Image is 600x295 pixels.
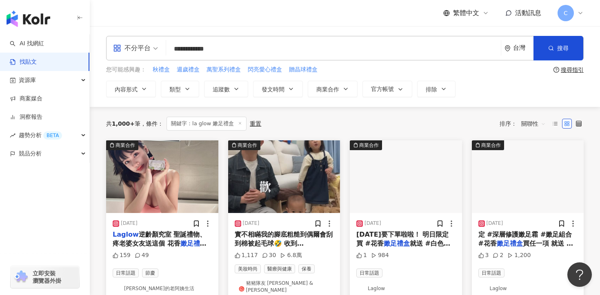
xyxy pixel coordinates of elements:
span: 萬聖系列禮盒 [207,66,241,74]
div: 商業合作 [481,141,501,149]
div: 重置 [250,120,261,127]
button: 官方帳號 [362,81,412,97]
span: 保養 [298,264,315,273]
span: appstore [113,44,121,52]
img: chrome extension [13,271,29,284]
div: [DATE] [121,220,138,227]
div: 共 筆 [106,120,140,127]
div: 1,117 [235,251,258,260]
span: 秋禮盒 [153,66,170,74]
button: 追蹤數 [204,81,248,97]
img: KOL Avatar [478,284,488,294]
span: 買任一項 就送 #運動白襪 [478,240,573,256]
span: 追蹤數 [213,86,230,93]
div: 3 [478,251,489,260]
div: 台灣 [513,44,533,51]
img: post-image [106,140,218,213]
mark: 嫩足禮盒 [497,240,523,247]
div: 984 [371,251,389,260]
span: C [564,9,568,18]
img: post-image [228,140,340,213]
mark: 嫩足禮盒 [384,240,410,247]
span: 內容形式 [115,86,138,93]
img: logo [7,11,50,27]
button: 閃亮愛心禮盒 [247,65,282,74]
button: 商業合作 [106,140,218,213]
span: 發文時間 [262,86,284,93]
span: 趨勢分析 [19,126,62,144]
button: 秋禮盒 [152,65,170,74]
button: 內容形式 [106,81,156,97]
span: 搜尋 [557,45,569,51]
span: 贈晶球禮盒 [289,66,318,74]
span: 日常話題 [356,268,382,277]
span: 資源庫 [19,71,36,89]
span: 閃亮愛心禮盒 [248,66,282,74]
div: 排序： [500,117,550,130]
span: 實不相瞞我的腳底粗糙到偶爾會刮到棉被起毛球🤣 收到 @ [235,231,333,257]
span: 節慶 [142,268,158,277]
button: 商業合作 [472,140,584,213]
span: 商業合作 [316,86,339,93]
span: 就送 #白色裸襪 限時限量 [356,240,450,256]
span: 醫療與健康 [264,264,295,273]
div: 30 [262,251,276,260]
div: 不分平台 [113,42,151,55]
span: 美妝時尚 [235,264,261,273]
span: environment [504,45,511,51]
a: KOL Avatar豬豬隊友 [PERSON_NAME] & [PERSON_NAME] [235,280,334,294]
button: 搜尋 [533,36,583,60]
div: 商業合作 [238,141,257,149]
div: 商業合作 [116,141,135,149]
div: BETA [43,131,62,140]
div: 2 [493,251,503,260]
img: post-image [472,140,584,213]
span: 逆齡顏究室 聖誕禮物、疼老婆女友送這個 花香 [113,231,206,247]
span: 繁體中文 [453,9,479,18]
a: KOL AvatarLaglow [478,284,578,294]
button: 類型 [161,81,199,97]
a: searchAI 找網紅 [10,40,44,48]
button: 贈晶球禮盒 [289,65,318,74]
span: question-circle [553,67,559,73]
span: 日常話題 [478,268,504,277]
div: 159 [113,251,131,260]
div: 商業合作 [359,141,379,149]
div: 1 [356,251,367,260]
a: chrome extension立即安裝 瀏覽器外掛 [11,266,79,288]
div: 49 [135,251,149,260]
span: 1,000+ [112,120,135,127]
img: post-image [350,140,462,213]
button: 萬聖系列禮盒 [206,65,241,74]
span: 週歲禮盒 [177,66,200,74]
img: KOL Avatar [113,284,122,294]
mark: 嫩足禮盒 [180,240,207,247]
span: [DATE]要下單啦啦！ 明日限定 買 #花香 [356,231,449,247]
a: KOL AvatarLaglow [356,284,456,294]
div: [DATE] [487,220,503,227]
button: 商業合作 [308,81,358,97]
span: 關聯性 [521,117,546,130]
span: 競品分析 [19,144,42,163]
button: 商業合作 [350,140,462,213]
a: 洞察報告 [10,113,42,121]
img: KOL Avatar [356,284,366,294]
span: 活動訊息 [515,9,541,17]
button: 週歲禮盒 [176,65,200,74]
button: 發文時間 [253,81,303,97]
span: 官方帳號 [371,86,394,92]
span: 類型 [169,86,181,93]
iframe: Help Scout Beacon - Open [567,262,592,287]
button: 排除 [417,81,456,97]
div: 1,200 [507,251,531,260]
span: 定 #深層修護嫩足霜 #嫩足組合 #花香 [478,231,572,247]
span: 關鍵字：la glow 嫩足禮盒 [167,117,247,131]
button: 商業合作 [228,140,340,213]
span: 您可能感興趣： [106,66,146,74]
div: [DATE] [243,220,260,227]
a: 找貼文 [10,58,37,66]
span: 條件 ： [140,120,163,127]
a: 商案媒合 [10,95,42,103]
mark: Laglow [113,231,139,238]
a: KOL Avatar[PERSON_NAME]的老阿姨生活 [113,284,212,294]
